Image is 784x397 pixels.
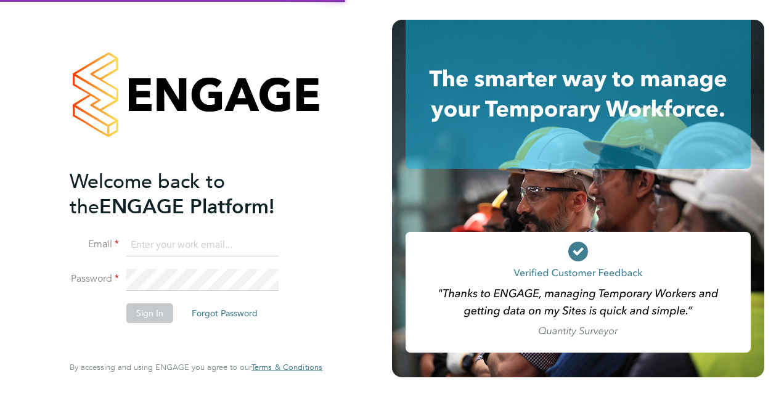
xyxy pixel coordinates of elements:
[70,238,119,251] label: Email
[126,234,279,256] input: Enter your work email...
[126,303,173,323] button: Sign In
[182,303,267,323] button: Forgot Password
[70,169,310,219] h2: ENGAGE Platform!
[70,272,119,285] label: Password
[70,170,225,219] span: Welcome back to the
[70,362,322,372] span: By accessing and using ENGAGE you agree to our
[251,362,322,372] a: Terms & Conditions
